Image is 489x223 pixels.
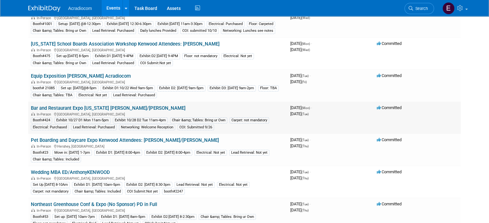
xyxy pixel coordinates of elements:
span: (Wed) [302,16,310,20]
a: [US_STATE] School Boards Association Workshop Kenwood Attendees: [PERSON_NAME] [31,41,220,47]
img: In-Person Event [31,112,35,116]
a: Equip Exposition [PERSON_NAME] Acradiocom [31,73,131,79]
span: (Mon) [302,106,310,110]
span: - [311,41,312,46]
div: Setup: [DATE] @8-12:30pm [56,21,103,27]
span: [DATE] [290,137,311,142]
div: Booth#424 [31,117,52,123]
span: In-Person [37,112,53,116]
div: Exhibit D2: [DATE] 8:00-4pm [144,150,192,156]
div: Set up: [DATE]@8-5pm [59,85,98,91]
span: (Tue) [302,138,309,142]
div: [GEOGRAPHIC_DATA], [GEOGRAPHIC_DATA] [31,208,285,213]
span: - [310,202,311,206]
span: (Tue) [302,74,309,78]
div: Exhibit:D1 [DATE] 9-4PM [93,53,135,59]
div: COI: submitted 10/10 [180,28,219,34]
div: COI Submit:Not yet [125,189,160,194]
div: Lead Retrieval: Purchased [111,92,157,98]
div: Move in: [DATE] 1-7pm [52,150,92,156]
a: Bar and Restaurant Expo [US_STATE] [PERSON_NAME]/[PERSON_NAME] [31,105,186,111]
span: (Wed) [302,48,310,52]
div: Lead Retrieval: Purchased [90,60,136,66]
div: Exhibit 10/28 D2 Tue 11am-4pm [113,117,168,123]
div: Set up:[DATE] 8-5pm [54,53,91,59]
div: Electrical: Not yet [222,53,254,59]
a: Northeast Greenhouse Conf & Expo (No Sponsor) PD in Full [31,202,157,207]
div: Lead Retrieval: Purchased [90,28,136,34]
div: Hershey, [GEOGRAPHIC_DATA] [31,143,285,149]
div: Set Up [DATE] 8-10Am [31,182,70,188]
div: Floor: Carpeted [247,21,275,27]
div: Chair &amp; Tables: Bring ur Own [31,60,88,66]
span: (Tue) [302,112,309,116]
div: Chair &amp; Tables: TBA [31,92,74,98]
div: Exhibit 10/27 D1 Mon 11am-5pm [54,117,111,123]
div: Carpet: not mandatory [230,117,269,123]
div: [GEOGRAPHIC_DATA], [GEOGRAPHIC_DATA] [31,176,285,181]
div: Booth#475 [31,53,52,59]
div: Chair &amp; Tables: Bring ur Own [31,28,88,34]
span: [DATE] [290,143,309,148]
span: Search [413,6,428,11]
span: [DATE] [290,105,312,110]
span: [DATE] [290,169,311,174]
div: Daily lunches Provided [138,28,178,34]
div: [GEOGRAPHIC_DATA], [GEOGRAPHIC_DATA] [31,111,285,116]
div: Lead Retrieval: Not yet [229,150,269,156]
span: In-Person [37,16,53,20]
div: Booth#53 [31,214,50,220]
div: Exhibit D1:10/22 Wed 9am-5pm [101,85,155,91]
span: In-Person [37,48,53,52]
span: - [311,105,312,110]
div: Exhibit D3: [DATE] 9am-2pm [208,85,256,91]
div: Electrical: Not yet [217,182,249,188]
div: Networking: Welcome Reception [119,124,175,130]
div: Chair &amp; Tables: Bring ur Own [199,214,256,220]
span: [DATE] [290,15,310,20]
span: In-Person [37,80,53,84]
div: Networking: Lunches see notes [221,28,275,34]
div: COI Submit:Not yet [138,60,173,66]
span: In-Person [37,144,53,149]
a: Search [404,3,434,14]
img: In-Person Event [31,80,35,83]
span: In-Person [37,176,53,181]
div: Exhibit D2: [DATE] 8:30-3pm [124,182,172,188]
div: Exhibit D1: [DATE] 10am-5pm [72,182,122,188]
div: Exhibit D2:[DATE] 8-2:30pm [149,214,196,220]
img: In-Person Event [31,16,35,19]
img: In-Person Event [31,48,35,51]
div: Electrical: Not yet [77,92,109,98]
div: Exhibit D1: [DATE] 8:00-4pm [94,150,142,156]
div: booth#2247 [162,189,185,194]
span: [DATE] [290,176,309,180]
div: Chair &amp; Tables: Bring ur Own [170,117,227,123]
span: (Thu) [302,176,309,180]
div: Electrical: Not yet [195,150,227,156]
div: Exhibit:[DATE] 12:30-6:30pm [105,21,153,27]
div: Electrical: Purchased [207,21,245,27]
a: Wedding MBA ED/AnthonyKENWOOD [31,169,110,175]
img: In-Person Event [31,144,35,148]
span: (Mon) [302,42,310,46]
span: [DATE] [290,111,309,116]
img: Elizabeth Martinez [442,2,455,14]
span: - [310,137,311,142]
div: COI: Submitted 9/26 [177,124,214,130]
span: [DATE] [290,41,312,46]
span: - [310,73,311,78]
img: In-Person Event [31,176,35,180]
div: [GEOGRAPHIC_DATA], [GEOGRAPHIC_DATA] [31,79,285,84]
span: Committed [377,41,402,46]
div: Chair &amp; Tables: Included [73,189,123,194]
span: Committed [377,105,402,110]
div: Lead Retrieval: Not yet [175,182,215,188]
a: Pet Boarding and Daycare Expo Kenwood Attendees: [PERSON_NAME]/[PERSON_NAME] [31,137,219,143]
div: Set up: [DATE] 10am-7pm [52,214,97,220]
div: Exhibit D1: [DATE] 8am-5pm [99,214,147,220]
div: Floor: TBA [258,85,279,91]
span: (Tue) [302,202,309,206]
div: Chair &amp; Tables: Included [31,157,81,162]
div: Exhibit:D2 [DATE] 9-4PM [138,53,180,59]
